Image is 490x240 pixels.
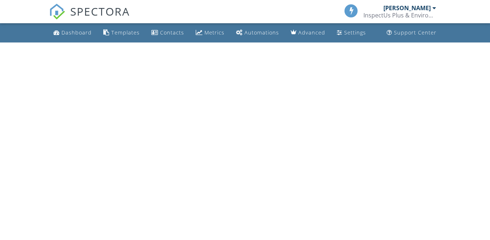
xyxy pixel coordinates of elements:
[244,29,279,36] div: Automations
[61,29,92,36] div: Dashboard
[384,26,439,40] a: Support Center
[298,29,325,36] div: Advanced
[383,4,431,12] div: [PERSON_NAME]
[148,26,187,40] a: Contacts
[334,26,369,40] a: Settings
[100,26,143,40] a: Templates
[394,29,437,36] div: Support Center
[49,10,130,25] a: SPECTORA
[288,26,328,40] a: Advanced
[233,26,282,40] a: Automations (Basic)
[344,29,366,36] div: Settings
[51,26,95,40] a: Dashboard
[160,29,184,36] div: Contacts
[70,4,130,19] span: SPECTORA
[204,29,224,36] div: Metrics
[111,29,140,36] div: Templates
[363,12,436,19] div: InspectUs Plus & Environmental, LLC
[49,4,65,20] img: The Best Home Inspection Software - Spectora
[193,26,227,40] a: Metrics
